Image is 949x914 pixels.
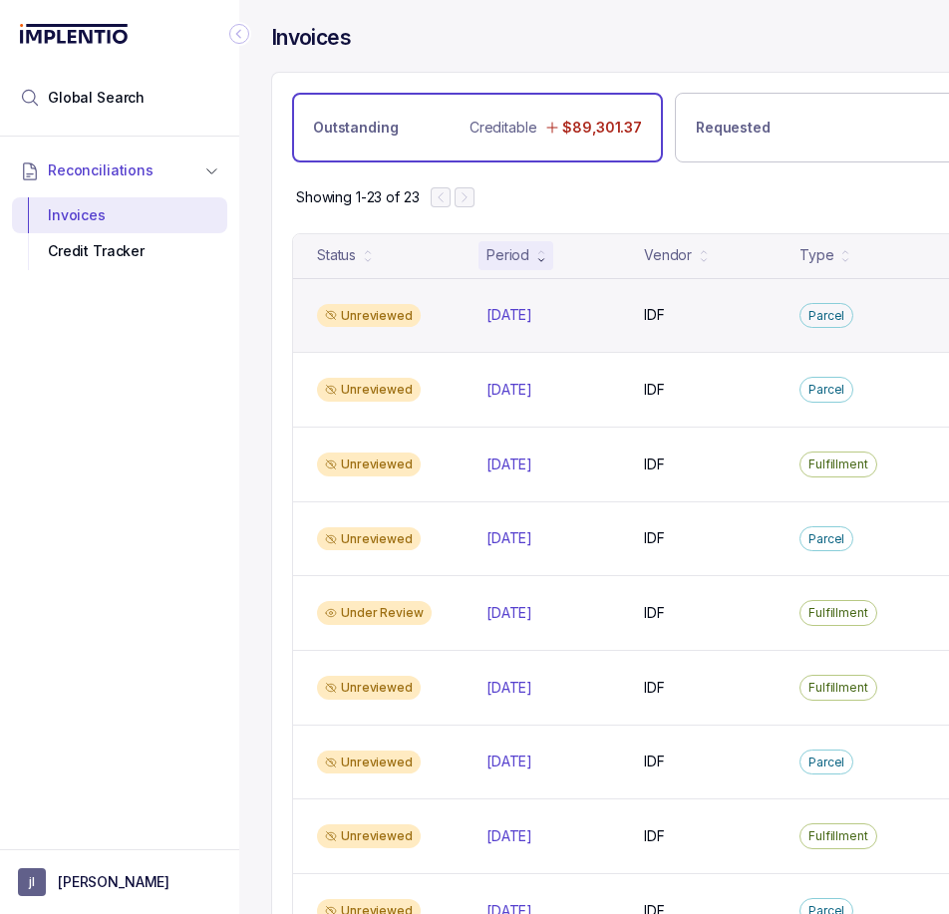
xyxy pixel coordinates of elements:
[317,245,356,265] div: Status
[28,197,211,233] div: Invoices
[644,752,665,771] p: IDF
[644,678,665,698] p: IDF
[486,528,532,548] p: [DATE]
[486,826,532,846] p: [DATE]
[18,868,46,896] span: User initials
[12,193,227,274] div: Reconciliations
[799,245,833,265] div: Type
[317,676,421,700] div: Unreviewed
[808,826,868,846] p: Fulfillment
[486,678,532,698] p: [DATE]
[58,872,169,892] p: [PERSON_NAME]
[562,118,642,138] p: $89,301.37
[486,245,529,265] div: Period
[644,528,665,548] p: IDF
[486,305,532,325] p: [DATE]
[48,160,154,180] span: Reconciliations
[486,752,532,771] p: [DATE]
[644,305,665,325] p: IDF
[470,118,537,138] p: Creditable
[317,453,421,476] div: Unreviewed
[313,118,398,138] p: Outstanding
[317,824,421,848] div: Unreviewed
[18,868,221,896] button: User initials[PERSON_NAME]
[28,233,211,269] div: Credit Tracker
[808,455,868,474] p: Fulfillment
[808,603,868,623] p: Fulfillment
[486,603,532,623] p: [DATE]
[696,118,771,138] p: Requested
[12,149,227,192] button: Reconciliations
[644,826,665,846] p: IDF
[808,529,844,549] p: Parcel
[644,380,665,400] p: IDF
[486,380,532,400] p: [DATE]
[296,187,419,207] div: Remaining page entries
[317,601,432,625] div: Under Review
[808,306,844,326] p: Parcel
[808,678,868,698] p: Fulfillment
[644,245,692,265] div: Vendor
[317,751,421,774] div: Unreviewed
[317,527,421,551] div: Unreviewed
[296,187,419,207] p: Showing 1-23 of 23
[808,380,844,400] p: Parcel
[644,455,665,474] p: IDF
[227,22,251,46] div: Collapse Icon
[271,24,351,52] h4: Invoices
[486,455,532,474] p: [DATE]
[808,753,844,772] p: Parcel
[644,603,665,623] p: IDF
[317,304,421,328] div: Unreviewed
[317,378,421,402] div: Unreviewed
[48,88,145,108] span: Global Search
